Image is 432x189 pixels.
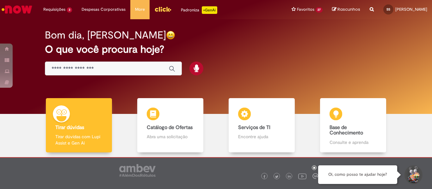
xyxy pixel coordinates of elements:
[33,98,125,153] a: Tirar dúvidas Tirar dúvidas com Lupi Assist e Gen Ai
[318,165,397,184] div: Oi, como posso te ajudar hoje?
[337,6,360,12] span: Rascunhos
[395,7,427,12] span: [PERSON_NAME]
[45,30,166,41] h2: Bom dia, [PERSON_NAME]
[238,124,270,131] b: Serviços de TI
[386,7,390,11] span: SS
[297,6,314,13] span: Favoritos
[119,164,156,177] img: logo_footer_ambev_rotulo_gray.png
[316,7,323,13] span: 27
[307,98,399,153] a: Base de Conhecimento Consulte e aprenda
[288,175,291,179] img: logo_footer_linkedin.png
[154,4,171,14] img: click_logo_yellow_360x200.png
[82,6,126,13] span: Despesas Corporativas
[330,139,377,145] p: Consulte e aprenda
[216,98,307,153] a: Serviços de TI Encontre ajuda
[55,124,84,131] b: Tirar dúvidas
[43,6,65,13] span: Requisições
[181,6,217,14] div: Padroniza
[275,175,278,178] img: logo_footer_twitter.png
[166,31,175,40] img: happy-face.png
[312,173,318,179] img: logo_footer_workplace.png
[45,44,387,55] h2: O que você procura hoje?
[55,133,103,146] p: Tirar dúvidas com Lupi Assist e Gen Ai
[404,165,423,184] button: Iniciar Conversa de Suporte
[330,124,363,136] b: Base de Conhecimento
[147,124,193,131] b: Catálogo de Ofertas
[147,133,194,140] p: Abra uma solicitação
[67,7,72,13] span: 3
[263,175,266,178] img: logo_footer_facebook.png
[238,133,286,140] p: Encontre ajuda
[202,6,217,14] p: +GenAi
[135,6,145,13] span: More
[1,3,33,16] img: ServiceNow
[125,98,216,153] a: Catálogo de Ofertas Abra uma solicitação
[298,172,306,180] img: logo_footer_youtube.png
[332,7,360,13] a: Rascunhos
